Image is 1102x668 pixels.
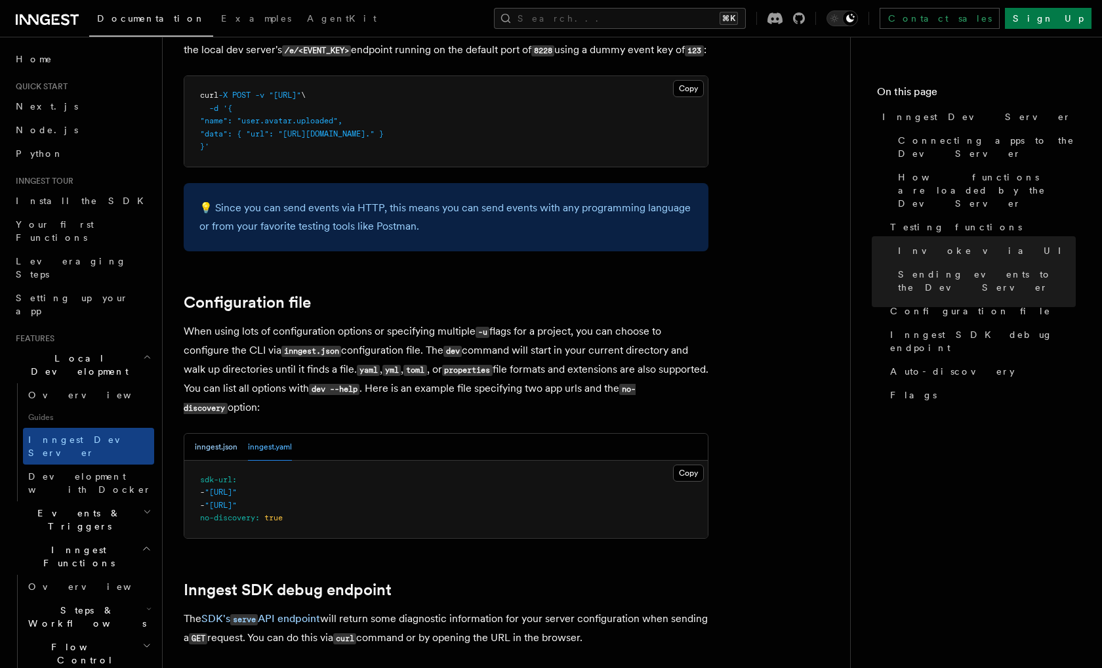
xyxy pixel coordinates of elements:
a: Next.js [10,94,154,118]
span: POST [232,91,251,100]
span: Examples [221,13,291,24]
button: Local Development [10,346,154,383]
button: inngest.yaml [248,434,292,461]
span: true [264,513,283,522]
span: Sending events to the Dev Server [898,268,1076,294]
span: : [232,475,237,484]
code: curl [333,633,356,644]
span: -d [209,104,218,113]
button: Events & Triggers [10,501,154,538]
a: Home [10,47,154,71]
code: serve [230,614,258,625]
span: Leveraging Steps [16,256,127,280]
span: "name": "user.avatar.uploaded", [200,116,342,125]
span: "data": { "url": "[URL][DOMAIN_NAME]." } [200,129,384,138]
span: Features [10,333,54,344]
button: Copy [673,80,704,97]
code: properties [442,365,493,376]
code: dev --help [309,384,359,395]
span: Overview [28,390,163,400]
a: Inngest Dev Server [877,105,1076,129]
span: Invoke via UI [898,244,1072,257]
span: AgentKit [307,13,377,24]
code: /e/<EVENT_KEY> [282,45,351,56]
span: Steps & Workflows [23,604,146,630]
span: Next.js [16,101,78,112]
a: Examples [213,4,299,35]
a: Configuration file [885,299,1076,323]
code: 123 [685,45,703,56]
span: Python [16,148,64,159]
code: no-discovery [184,384,636,414]
a: Inngest Dev Server [23,428,154,465]
button: inngest.json [195,434,237,461]
span: Documentation [97,13,205,24]
span: - [200,488,205,497]
span: - [200,501,205,510]
a: Overview [23,383,154,407]
p: All events are sent to Inngest using a simple HTTP API with a JSON body. Here is an example of a ... [184,22,708,60]
button: Toggle dark mode [826,10,858,26]
span: Configuration file [890,304,1051,318]
button: Search...⌘K [494,8,746,29]
a: Contact sales [880,8,1000,29]
code: -u [476,327,489,338]
span: Flags [890,388,937,402]
span: How functions are loaded by the Dev Server [898,171,1076,210]
a: Overview [23,575,154,598]
code: dev [443,346,462,357]
span: Inngest Functions [10,543,142,570]
span: Install the SDK [16,196,152,206]
span: Events & Triggers [10,507,143,533]
span: Local Development [10,352,143,378]
a: Setting up your app [10,286,154,323]
span: Inngest Dev Server [28,434,140,458]
a: Leveraging Steps [10,249,154,286]
span: '{ [223,104,232,113]
div: Local Development [10,383,154,501]
span: "[URL]" [205,488,237,497]
a: Testing functions [885,215,1076,239]
span: : [255,513,260,522]
a: SDK'sserveAPI endpoint [201,612,320,625]
span: Inngest tour [10,176,73,186]
span: curl [200,91,218,100]
span: \ [301,91,306,100]
span: -X [218,91,228,100]
span: no-discovery [200,513,255,522]
a: Flags [885,383,1076,407]
a: Inngest SDK debug endpoint [885,323,1076,360]
span: Guides [23,407,154,428]
a: Sending events to the Dev Server [893,262,1076,299]
a: Node.js [10,118,154,142]
button: Steps & Workflows [23,598,154,635]
span: Connecting apps to the Dev Server [898,134,1076,160]
code: 8228 [531,45,554,56]
span: Node.js [16,125,78,135]
span: Your first Functions [16,219,94,243]
span: "[URL]" [205,501,237,510]
span: Auto-discovery [890,365,1015,378]
a: Development with Docker [23,465,154,501]
a: Sign Up [1005,8,1092,29]
p: When using lots of configuration options or specifying multiple flags for a project, you can choo... [184,322,708,417]
code: yml [382,365,401,376]
span: -v [255,91,264,100]
button: Inngest Functions [10,538,154,575]
a: Inngest SDK debug endpoint [184,581,392,599]
span: Flow Control [23,640,142,667]
p: 💡 Since you can send events via HTTP, this means you can send events with any programming languag... [199,199,693,236]
a: Configuration file [184,293,311,312]
code: inngest.json [281,346,341,357]
button: Copy [673,465,704,482]
span: Setting up your app [16,293,129,316]
span: Home [16,52,52,66]
span: "[URL]" [269,91,301,100]
a: Your first Functions [10,213,154,249]
a: AgentKit [299,4,384,35]
a: Auto-discovery [885,360,1076,383]
h4: On this page [877,84,1076,105]
span: Quick start [10,81,68,92]
kbd: ⌘K [720,12,738,25]
a: Invoke via UI [893,239,1076,262]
